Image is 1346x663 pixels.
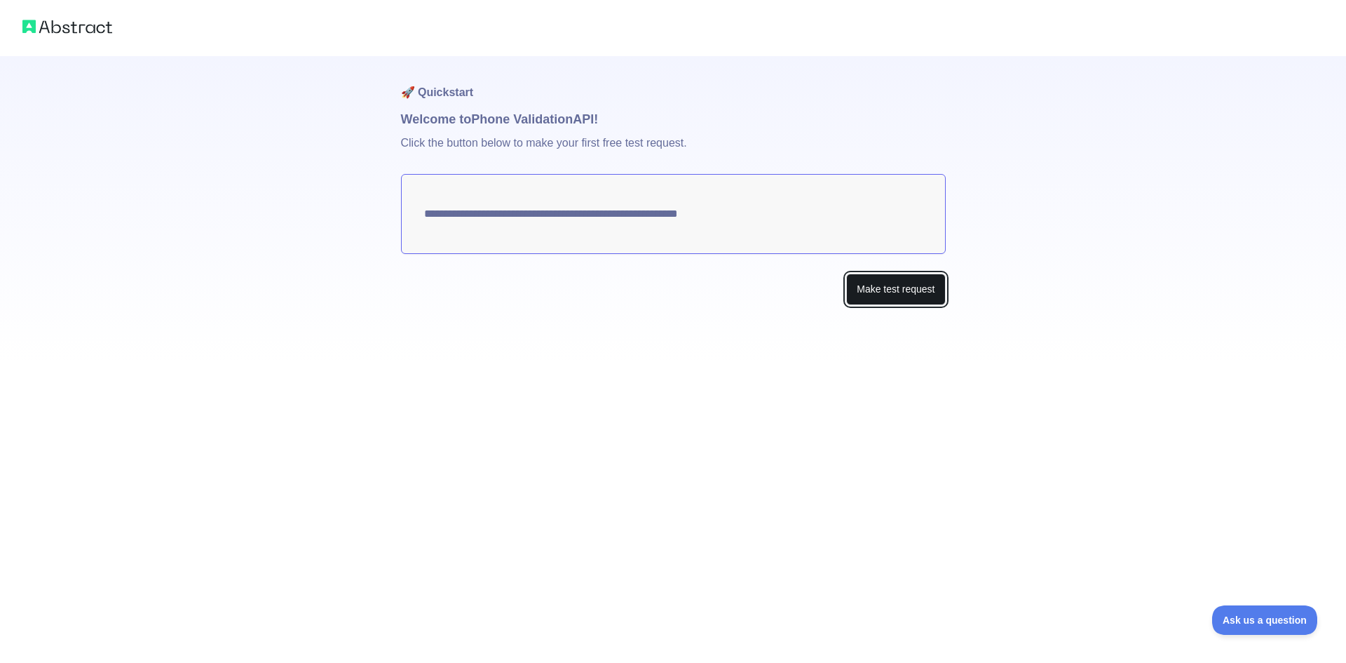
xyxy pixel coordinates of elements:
[401,109,946,129] h1: Welcome to Phone Validation API!
[1212,605,1318,635] iframe: Toggle Customer Support
[401,56,946,109] h1: 🚀 Quickstart
[401,129,946,174] p: Click the button below to make your first free test request.
[846,274,945,305] button: Make test request
[22,17,112,36] img: Abstract logo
